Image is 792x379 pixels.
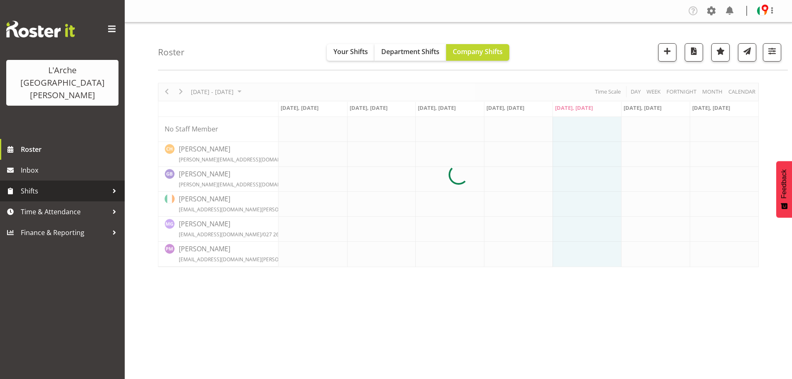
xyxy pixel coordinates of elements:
[6,21,75,37] img: Rosterit website logo
[381,47,439,56] span: Department Shifts
[453,47,503,56] span: Company Shifts
[375,44,446,61] button: Department Shifts
[21,206,108,218] span: Time & Attendance
[333,47,368,56] span: Your Shifts
[776,161,792,218] button: Feedback - Show survey
[21,185,108,197] span: Shifts
[21,226,108,239] span: Finance & Reporting
[738,43,756,62] button: Send a list of all shifts for the selected filtered period to all rostered employees.
[446,44,509,61] button: Company Shifts
[15,64,110,102] div: L'Arche [GEOGRAPHIC_DATA][PERSON_NAME]
[757,6,767,16] img: karen-herbertec8822bb792fe198587cb32955ab4160.png
[21,164,121,176] span: Inbox
[685,43,703,62] button: Download a PDF of the roster according to the set date range.
[21,143,121,156] span: Roster
[763,43,781,62] button: Filter Shifts
[327,44,375,61] button: Your Shifts
[658,43,676,62] button: Add a new shift
[711,43,730,62] button: Highlight an important date within the roster.
[780,169,788,198] span: Feedback
[158,47,185,57] h4: Roster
